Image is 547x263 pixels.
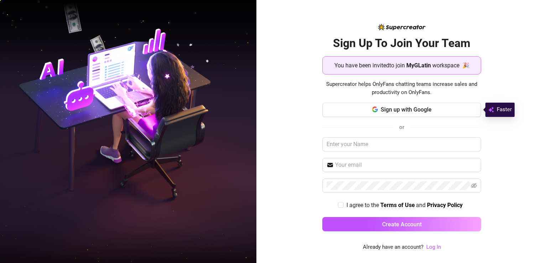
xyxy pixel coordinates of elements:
[426,244,441,250] a: Log In
[347,202,380,208] span: I agree to the
[322,80,481,97] span: Supercreator helps OnlyFans chatting teams increase sales and productivity on OnlyFans.
[471,183,477,189] span: eye-invisible
[378,24,426,30] img: logo-BBDzfeDw.svg
[335,161,477,169] input: Your email
[427,202,463,209] a: Privacy Policy
[497,105,512,114] span: Faster
[381,106,432,113] span: Sign up with Google
[322,36,481,51] h2: Sign Up To Join Your Team
[382,221,422,228] span: Create Account
[322,217,481,231] button: Create Account
[427,202,463,208] strong: Privacy Policy
[322,137,481,151] input: Enter your Name
[380,202,415,208] strong: Terms of Use
[399,124,404,130] span: or
[363,243,423,252] span: Already have an account?
[416,202,427,208] span: and
[380,202,415,209] a: Terms of Use
[334,61,405,70] span: You have been invited to join
[432,61,469,70] span: workspace 🎉
[322,103,481,117] button: Sign up with Google
[406,62,431,69] strong: MyGLatin
[426,243,441,252] a: Log In
[488,105,494,114] img: svg%3e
